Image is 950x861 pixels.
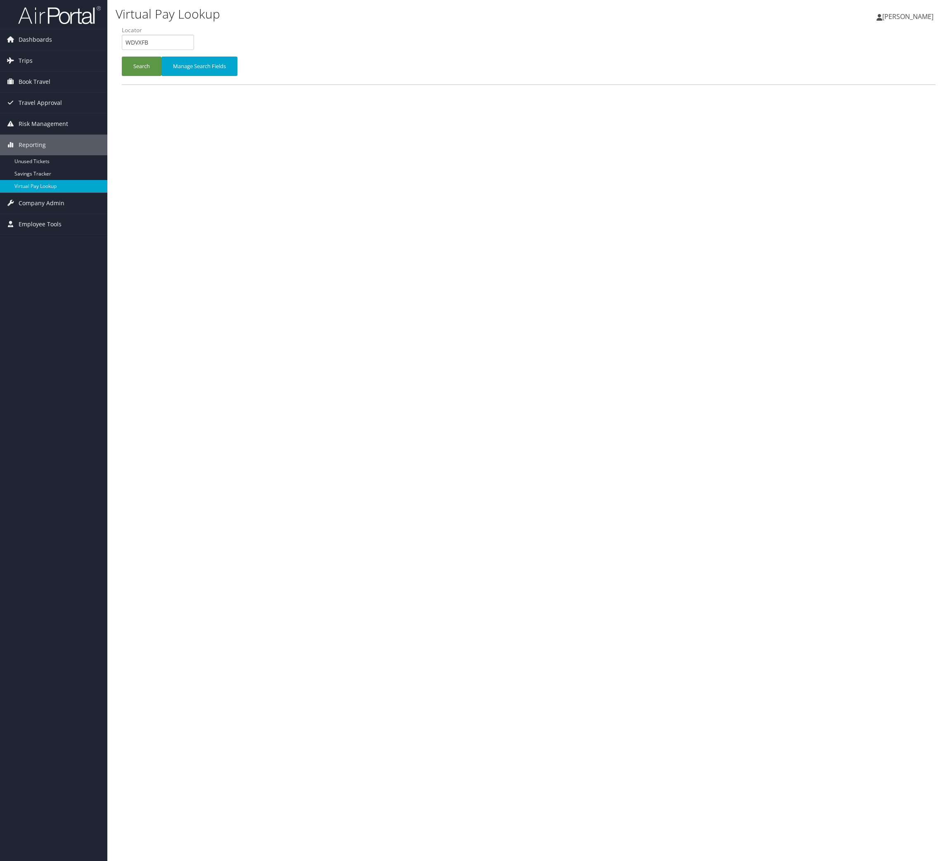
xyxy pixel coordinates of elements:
[18,5,101,25] img: airportal-logo.png
[19,193,64,213] span: Company Admin
[19,114,68,134] span: Risk Management
[161,57,237,76] button: Manage Search Fields
[877,4,942,29] a: [PERSON_NAME]
[19,71,50,92] span: Book Travel
[882,12,933,21] span: [PERSON_NAME]
[19,214,62,235] span: Employee Tools
[122,57,161,76] button: Search
[19,135,46,155] span: Reporting
[116,5,666,23] h1: Virtual Pay Lookup
[19,50,33,71] span: Trips
[19,93,62,113] span: Travel Approval
[122,26,200,34] label: Locator
[19,29,52,50] span: Dashboards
